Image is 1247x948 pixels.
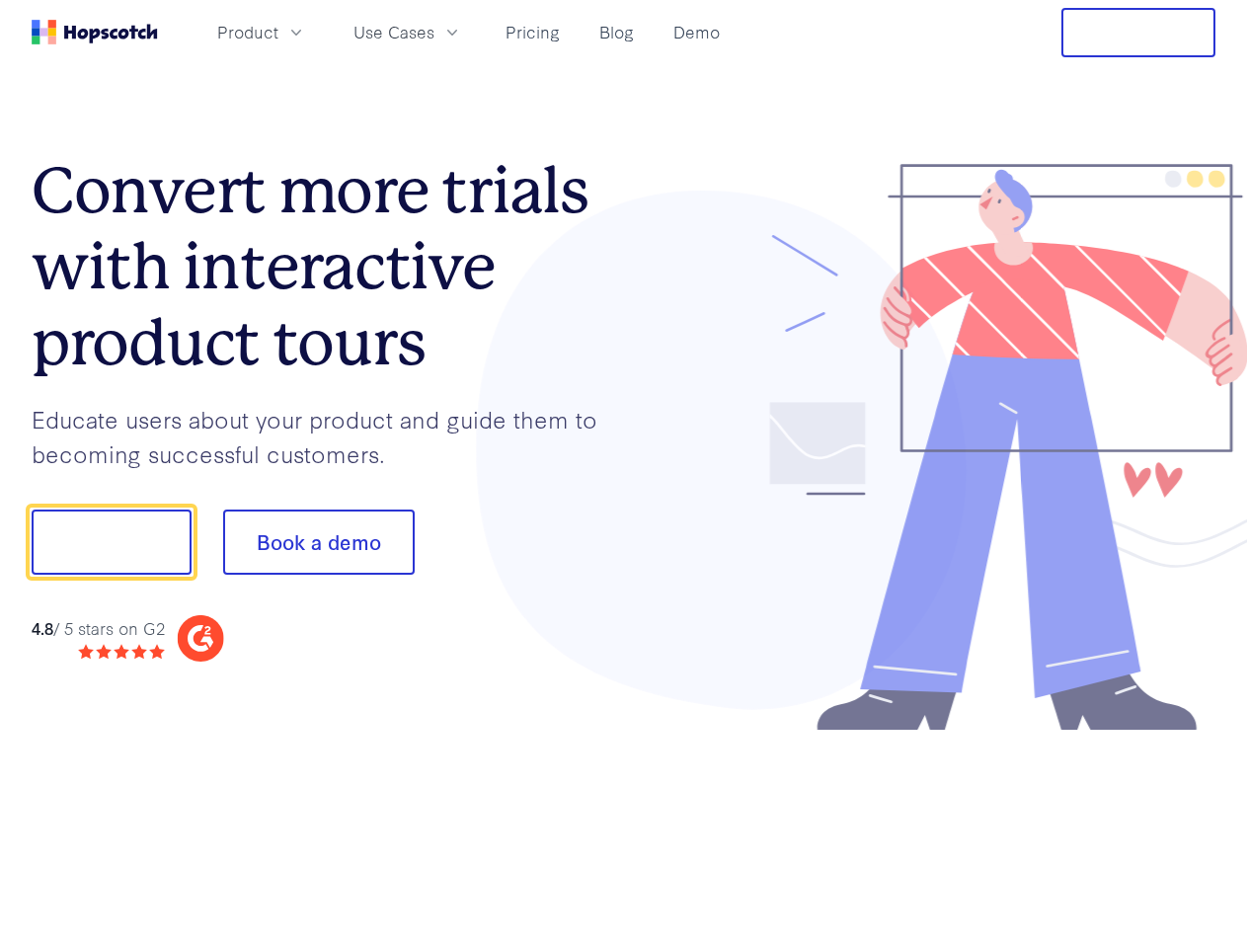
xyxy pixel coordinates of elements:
[1061,8,1215,57] button: Free Trial
[32,616,165,641] div: / 5 stars on G2
[217,20,278,44] span: Product
[353,20,434,44] span: Use Cases
[32,402,624,470] p: Educate users about your product and guide them to becoming successful customers.
[665,16,728,48] a: Demo
[223,510,415,575] button: Book a demo
[32,616,53,639] strong: 4.8
[32,20,158,44] a: Home
[32,153,624,380] h1: Convert more trials with interactive product tours
[342,16,474,48] button: Use Cases
[32,510,192,575] button: Show me!
[205,16,318,48] button: Product
[498,16,568,48] a: Pricing
[591,16,642,48] a: Blog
